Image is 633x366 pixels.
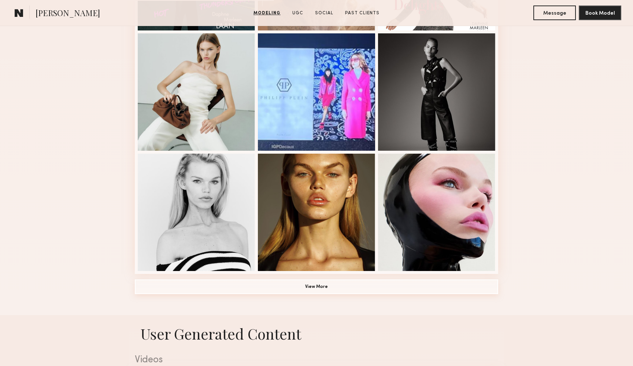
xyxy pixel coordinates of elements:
[289,10,306,17] a: UGC
[251,10,284,17] a: Modeling
[135,279,498,294] button: View More
[36,7,100,20] span: [PERSON_NAME]
[135,355,498,365] div: Videos
[533,6,576,20] button: Message
[312,10,336,17] a: Social
[579,6,621,20] button: Book Model
[342,10,382,17] a: Past Clients
[579,10,621,16] a: Book Model
[129,324,504,343] h1: User Generated Content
